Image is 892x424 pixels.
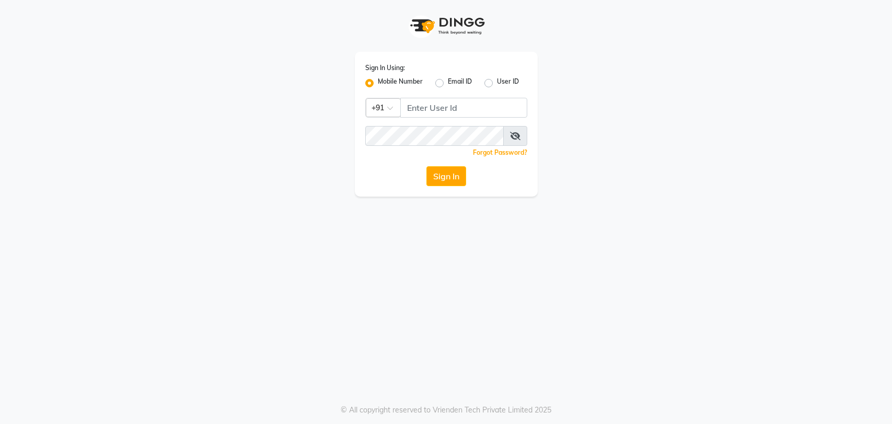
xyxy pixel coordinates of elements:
[378,77,423,89] label: Mobile Number
[497,77,519,89] label: User ID
[404,10,488,41] img: logo1.svg
[400,98,527,118] input: Username
[365,63,405,73] label: Sign In Using:
[365,126,504,146] input: Username
[426,166,466,186] button: Sign In
[473,148,527,156] a: Forgot Password?
[448,77,472,89] label: Email ID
